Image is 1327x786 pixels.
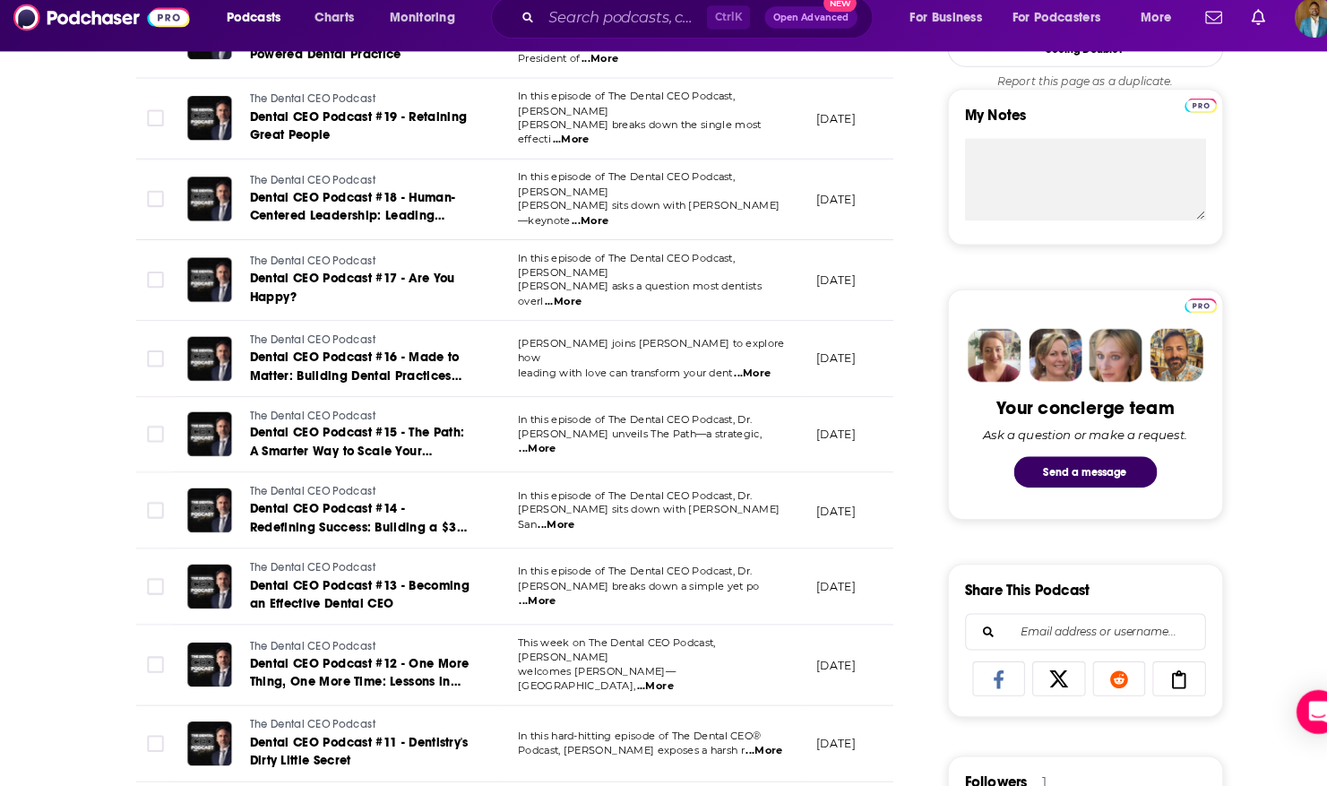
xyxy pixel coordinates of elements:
a: Share on Reddit [1067,661,1119,695]
span: [PERSON_NAME] breaks down a simple yet po [506,582,742,594]
span: [PERSON_NAME] asks a question most dentists overl [506,289,744,316]
img: Podchaser Pro [1157,307,1188,322]
span: Charts [308,21,347,46]
button: Show profile menu [1264,13,1304,53]
div: Report this page as a duplicate. [926,89,1194,103]
a: Pro website [1157,305,1188,322]
a: The Dental CEO Podcast [245,716,460,732]
span: Dental CEO Podcast #14 - Redefining Success: Building a $3M Practice—and a Life—with [PERSON_NAME] [245,505,458,574]
a: The Dental CEO Podcast [245,488,460,505]
label: My Notes [943,120,1177,151]
a: The Dental CEO Podcast [245,185,460,201]
span: Dental CEO Podcast #19 - Retaining Great People [245,123,457,156]
span: Ctrl K [691,22,733,45]
span: The Dental CEO Podcast [245,107,367,119]
span: ...More [539,146,575,160]
span: [PERSON_NAME] talks with [PERSON_NAME], President of [506,53,740,80]
p: [DATE] [797,358,836,374]
img: User Profile [1264,13,1304,53]
span: Dental CEO Podcast #18 - Human-Centered Leadership: Leading People, Growing Practices [245,202,445,253]
a: Dental CEO Podcast #17 - Are You Happy? [245,280,460,315]
button: Send a message [990,462,1130,492]
p: [DATE] [797,433,836,448]
span: In this episode of The Dental CEO Podcast, Dr. [506,567,735,580]
div: Your concierge team [973,403,1146,426]
span: ...More [622,679,658,694]
span: ...More [532,304,568,318]
a: Dental CEO Podcast #16 - Made to Matter: Building Dental Practices That Inspire Loyalty [245,357,460,393]
span: The Dental CEO Podcast [245,641,367,653]
span: The Dental CEO Podcast [245,416,367,428]
span: [PERSON_NAME] unveils The Path—a strategic, [506,434,744,446]
span: In this hard-hitting episode of The Dental CEO® [506,728,744,740]
span: ...More [728,742,764,756]
div: Ask a question or make a request. [961,433,1159,447]
span: For Podcasters [989,21,1075,46]
span: [PERSON_NAME] sits down with [PERSON_NAME] San [506,507,762,534]
a: The Dental CEO Podcast [245,563,460,579]
button: open menu [210,19,298,48]
a: Dental CEO Podcast #19 - Retaining Great People [245,122,460,158]
span: Logged in as smortier42491 [1264,13,1304,53]
p: [DATE] [797,658,836,673]
img: Jon Profile [1123,337,1175,389]
a: Charts [297,19,358,48]
span: In this episode of The Dental CEO Podcast, [PERSON_NAME] [506,183,718,210]
a: The Dental CEO Podcast [245,415,460,431]
p: [DATE] [797,581,836,596]
a: Pro website [1157,109,1188,126]
button: open menu [876,19,982,48]
span: Podcast, [PERSON_NAME] exposes a harsh r [506,742,728,755]
span: The Dental CEO Podcast [245,186,367,198]
a: Show notifications dropdown [1170,18,1201,48]
span: Dental CEO Podcast #17 - Are You Happy? [245,281,444,314]
button: Open AdvancedNew [747,22,838,44]
span: Toggle select row [144,358,160,375]
a: Share on X/Twitter [1008,661,1060,695]
input: Search podcasts, credits, & more... [530,19,691,48]
span: ...More [507,447,543,462]
a: Dental CEO Podcast #12 - One More Thing, One More Time: Lessons in Resilience with [PERSON_NAME] [245,655,460,691]
span: In this episode of The Dental CEO Podcast, [PERSON_NAME] [506,104,718,131]
span: [PERSON_NAME] joins [PERSON_NAME] to explore how [506,345,767,372]
span: In this episode of The Dental CEO Podcast, Dr. [506,494,735,506]
span: New [805,11,837,28]
span: Toggle select row [144,203,160,219]
div: Search podcasts, credits, & more... [497,13,870,54]
a: Dental CEO Podcast #14 - Redefining Success: Building a $3M Practice—and a Life—with [PERSON_NAME] [245,505,460,540]
button: open menu [1101,19,1167,48]
span: Dental CEO Podcast #11 - Dentistry's Dirty Little Secret [245,733,458,766]
img: Sydney Profile [945,337,997,389]
span: Dental CEO Podcast #15 - The Path: A Smarter Way to Scale Your Practice and Reclaim Your Life [245,431,454,482]
div: Open Intercom Messenger [1266,689,1309,732]
p: [DATE] [797,507,836,523]
span: The Dental CEO Podcast [245,717,367,730]
a: Dental CEO Podcast #15 - The Path: A Smarter Way to Scale Your Practice and Reclaim Your Life [245,430,460,466]
span: Toggle select row [144,657,160,673]
a: The Dental CEO Podcast [245,640,460,656]
span: Toggle select row [144,581,160,597]
span: ...More [507,596,543,610]
span: Dental CEO Podcast #12 - One More Thing, One More Time: Lessons in Resilience with [PERSON_NAME] [245,656,459,707]
a: Dental CEO Podcast #11 - Dentistry's Dirty Little Secret [245,732,460,768]
img: Jules Profile [1064,337,1116,389]
span: In this episode of The Dental CEO Podcast, [PERSON_NAME] [506,262,718,289]
span: The Dental CEO Podcast [245,341,367,354]
button: open menu [978,19,1101,48]
a: The Dental CEO Podcast [245,341,460,357]
p: [DATE] [797,203,836,219]
span: Toggle select row [144,432,160,448]
a: Podchaser - Follow, Share and Rate Podcasts [14,16,186,50]
img: Podchaser Pro [1157,112,1188,126]
span: More [1114,21,1144,46]
span: Monitoring [382,21,445,46]
span: Podcasts [222,21,275,46]
a: Show notifications dropdown [1215,18,1243,48]
span: Open Advanced [755,29,830,38]
p: [DATE] [797,125,836,140]
span: ...More [558,225,594,239]
a: The Dental CEO Podcast [245,106,460,122]
span: The Dental CEO Podcast [245,264,367,277]
span: ...More [526,522,562,536]
span: Toggle select row [144,506,160,523]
